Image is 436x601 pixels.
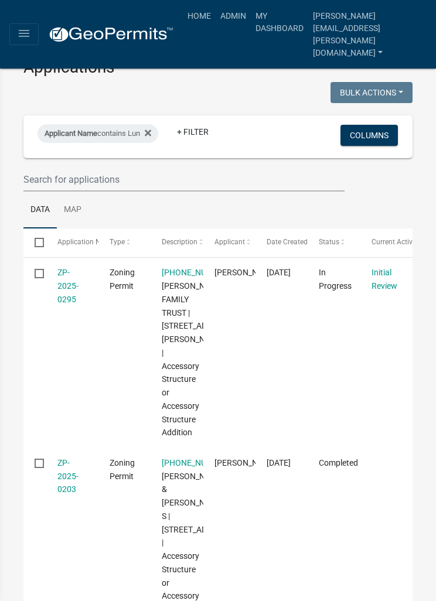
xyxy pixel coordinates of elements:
[319,238,339,246] span: Status
[162,458,231,467] a: [PHONE_NUMBER]
[308,228,360,257] datatable-header-cell: Status
[23,192,57,229] a: Data
[372,238,420,246] span: Current Activity
[23,168,345,192] input: Search for applications
[267,458,291,467] span: 07/09/2025
[46,228,98,257] datatable-header-cell: Application Number
[57,192,88,229] a: Map
[319,458,358,467] span: Completed
[110,268,135,291] span: Zoning Permit
[267,268,291,277] span: 09/16/2025
[110,238,125,246] span: Type
[162,268,234,437] span: 63-022-0680 | LUND FAMILY TRUST | 4122, Kolosky Rd | Accessory Structure or Accessory Structure A...
[308,5,427,64] a: [PERSON_NAME][EMAIL_ADDRESS][PERSON_NAME][DOMAIN_NAME]
[183,5,216,27] a: Home
[251,5,308,39] a: My Dashboard
[340,125,398,146] button: Columns
[360,228,413,257] datatable-header-cell: Current Activity
[45,129,97,138] span: Applicant Name
[23,228,46,257] datatable-header-cell: Select
[168,121,218,142] a: + Filter
[319,268,352,291] span: In Progress
[57,268,79,304] a: ZP-2025-0295
[214,268,277,277] span: David Lund
[38,124,158,143] div: contains Lun
[57,238,121,246] span: Application Number
[214,458,277,467] span: Daniel Naslund
[267,238,308,246] span: Date Created
[162,238,197,246] span: Description
[9,23,39,45] button: menu
[110,458,135,481] span: Zoning Permit
[331,82,413,103] button: Bulk Actions
[203,228,256,257] datatable-header-cell: Applicant
[17,26,31,40] i: menu
[98,228,151,257] datatable-header-cell: Type
[216,5,251,27] a: Admin
[162,268,231,277] a: [PHONE_NUMBER]
[57,458,79,494] a: ZP-2025-0203
[256,228,308,257] datatable-header-cell: Date Created
[151,228,203,257] datatable-header-cell: Description
[214,238,245,246] span: Applicant
[372,268,397,291] a: Initial Review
